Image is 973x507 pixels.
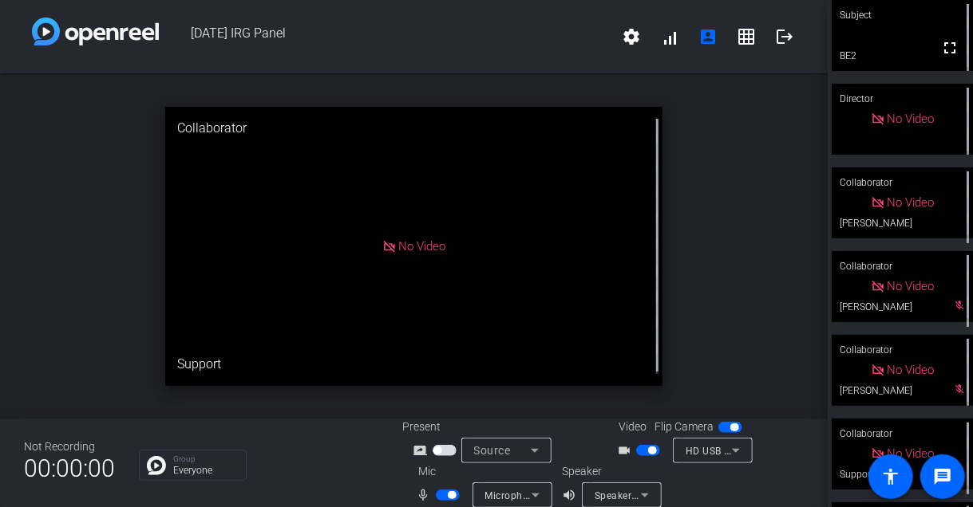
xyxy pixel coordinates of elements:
span: No Video [888,195,935,210]
mat-icon: accessibility [881,467,900,486]
span: HD USB CAMERA (32e4:0317) [686,444,825,457]
div: Collaborator [832,419,973,449]
span: No Video [888,363,935,377]
div: Collaborator [832,335,973,365]
div: Collaborator [832,251,973,281]
mat-icon: videocam_outline [617,441,636,460]
div: Present [402,419,562,435]
div: Collaborator [832,167,973,198]
p: Group [173,455,238,463]
div: Director [832,84,973,114]
mat-icon: volume_up [562,485,581,505]
span: Video [619,419,647,435]
span: Microphone (LavMicro-U) [485,489,603,501]
span: Source [474,444,511,457]
mat-icon: fullscreen [940,38,959,57]
span: Flip Camera [655,419,714,435]
p: Everyone [173,466,238,475]
img: Chat Icon [147,456,166,475]
span: 00:00:00 [24,449,115,488]
img: white-gradient.svg [32,18,159,45]
mat-icon: grid_on [737,27,756,46]
mat-icon: settings [622,27,641,46]
mat-icon: screen_share_outline [413,441,433,460]
div: Speaker [562,463,658,480]
span: No Video [399,239,446,253]
span: No Video [888,112,935,126]
span: No Video [888,279,935,293]
span: No Video [888,446,935,461]
div: Collaborator [165,107,662,150]
span: Speakers (Realtek(R) Audio) [595,489,725,501]
button: signal_cellular_alt [651,18,689,56]
mat-icon: account_box [698,27,718,46]
div: Mic [402,463,562,480]
span: [DATE] IRG Panel [159,18,612,56]
mat-icon: mic_none [417,485,436,505]
mat-icon: message [933,467,952,486]
mat-icon: logout [775,27,794,46]
div: Not Recording [24,438,115,455]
